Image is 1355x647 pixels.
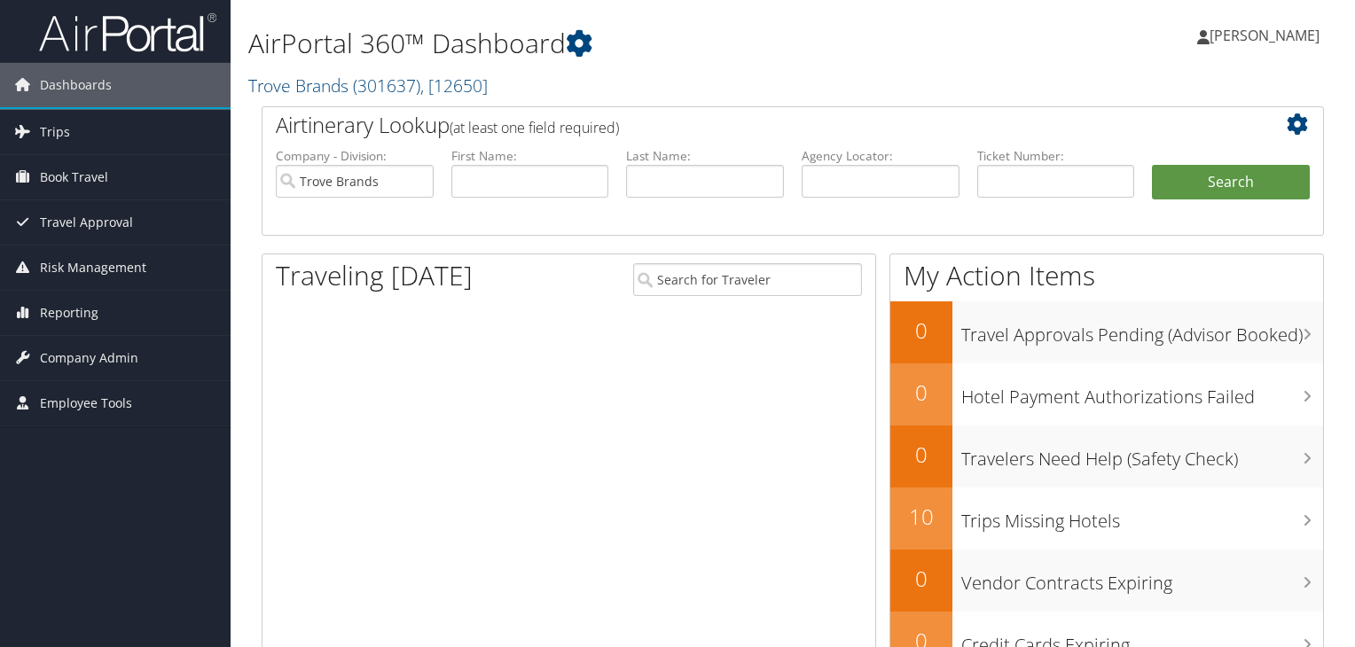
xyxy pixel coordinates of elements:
[961,376,1323,409] h3: Hotel Payment Authorizations Failed
[961,562,1323,596] h3: Vendor Contracts Expiring
[890,502,952,532] h2: 10
[977,147,1135,165] label: Ticket Number:
[890,257,1323,294] h1: My Action Items
[40,336,138,380] span: Company Admin
[626,147,784,165] label: Last Name:
[1210,26,1320,45] span: [PERSON_NAME]
[40,381,132,425] span: Employee Tools
[248,74,488,97] a: Trove Brands
[450,118,619,137] span: (at least one field required)
[39,12,216,53] img: airportal-logo.png
[890,316,952,346] h2: 0
[276,257,473,294] h1: Traveling [DATE]
[890,440,952,470] h2: 0
[1152,165,1310,200] button: Search
[890,550,1323,612] a: 0Vendor Contracts Expiring
[633,263,862,296] input: Search for Traveler
[248,25,975,62] h1: AirPortal 360™ Dashboard
[276,110,1221,140] h2: Airtinerary Lookup
[40,63,112,107] span: Dashboards
[890,301,1323,363] a: 0Travel Approvals Pending (Advisor Booked)
[961,314,1323,347] h3: Travel Approvals Pending (Advisor Booked)
[420,74,488,97] span: , [ 12650 ]
[890,378,952,408] h2: 0
[40,155,108,199] span: Book Travel
[353,74,420,97] span: ( 301637 )
[802,147,959,165] label: Agency Locator:
[276,147,434,165] label: Company - Division:
[451,147,609,165] label: First Name:
[890,363,1323,425] a: 0Hotel Payment Authorizations Failed
[961,438,1323,472] h3: Travelers Need Help (Safety Check)
[890,564,952,594] h2: 0
[40,291,98,335] span: Reporting
[40,110,70,154] span: Trips
[40,200,133,245] span: Travel Approval
[40,246,146,290] span: Risk Management
[961,500,1323,534] h3: Trips Missing Hotels
[890,487,1323,550] a: 10Trips Missing Hotels
[890,425,1323,487] a: 0Travelers Need Help (Safety Check)
[1197,9,1337,62] a: [PERSON_NAME]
